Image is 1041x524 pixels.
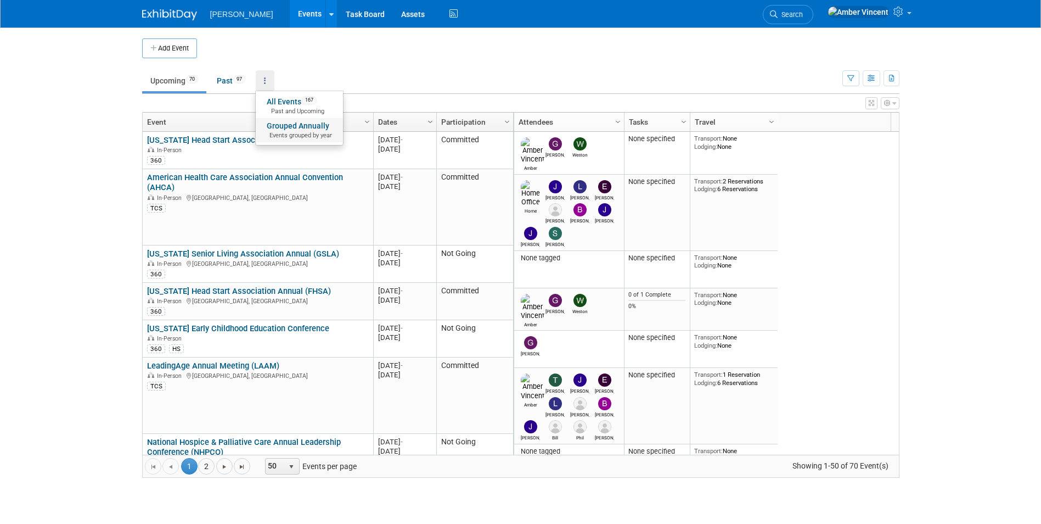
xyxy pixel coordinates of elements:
[694,291,723,299] span: Transport:
[378,113,429,131] a: Dates
[545,240,565,247] div: Sarah Barker
[570,410,589,417] div: Michele Mummert
[694,447,723,455] span: Transport:
[694,342,717,349] span: Lodging:
[694,261,717,269] span: Lodging:
[148,372,154,378] img: In-Person Event
[694,135,773,150] div: None None
[147,324,329,333] a: [US_STATE] Early Childhood Education Conference
[147,204,166,213] div: TCS
[573,203,587,216] img: Brandon Stephens
[148,335,154,341] img: In-Person Event
[694,379,717,387] span: Lodging:
[763,5,813,24] a: Search
[378,447,431,456] div: [DATE]
[628,177,685,186] div: None specified
[518,447,620,456] div: None tagged
[628,254,685,263] div: None specified
[549,137,562,150] img: Greg Friesen
[628,447,685,456] div: None specified
[363,118,372,126] span: Column Settings
[157,147,185,154] span: In-Person
[436,434,513,482] td: Not Going
[148,260,154,266] img: In-Person Event
[694,371,723,378] span: Transport:
[545,150,565,158] div: Greg Friesen
[521,320,540,327] div: Amber Vincent
[521,433,540,441] div: Josh Stuedeman
[549,203,562,216] img: Lee-Ann Arner
[436,169,513,246] td: Committed
[694,177,773,193] div: 2 Reservations 6 Reservations
[148,147,154,152] img: In-Person Event
[628,371,685,380] div: None specified
[694,291,773,307] div: None None
[147,259,368,268] div: [GEOGRAPHIC_DATA], [GEOGRAPHIC_DATA]
[267,131,332,140] span: Events grouped by year
[695,113,770,131] a: Travel
[595,410,614,417] div: Brandon Stephens
[595,433,614,441] div: Craig Biser
[694,143,717,150] span: Lodging:
[181,458,198,475] span: 1
[628,135,685,143] div: None specified
[186,75,198,83] span: 70
[378,182,431,191] div: [DATE]
[598,420,611,433] img: Craig Biser
[147,135,332,145] a: [US_STATE] Head Start Association Annual (AHSA)
[573,180,587,193] img: Lorrel Filliater
[694,333,773,349] div: None None
[210,10,273,19] span: [PERSON_NAME]
[251,458,368,475] span: Events per page
[401,438,403,446] span: -
[267,107,332,116] span: Past and Upcoming
[828,6,889,18] img: Amber Vincent
[238,462,246,471] span: Go to the last page
[149,462,157,471] span: Go to the first page
[147,286,331,296] a: [US_STATE] Head Start Association Annual (FHSA)
[378,172,431,182] div: [DATE]
[378,286,431,296] div: [DATE]
[157,335,185,342] span: In-Person
[378,361,431,370] div: [DATE]
[157,260,185,267] span: In-Person
[142,70,206,91] a: Upcoming70
[570,387,589,394] div: Jaime Butler
[436,283,513,320] td: Committed
[549,227,562,240] img: Sarah Barker
[401,361,403,370] span: -
[549,397,562,410] img: Lorrel Filliater
[147,437,341,458] a: National Hospice & Palliative Care Annual Leadership Conference (NHPCO)
[147,156,165,165] div: 360
[234,458,250,475] a: Go to the last page
[436,358,513,434] td: Committed
[220,462,229,471] span: Go to the next page
[573,294,587,307] img: Weston Harris
[216,458,233,475] a: Go to the next page
[401,287,403,295] span: -
[147,344,165,353] div: 360
[549,420,562,433] img: Bill Turenne
[521,240,540,247] div: Jeff Freese
[401,173,403,181] span: -
[378,296,431,305] div: [DATE]
[545,307,565,314] div: Greg Friesen
[694,333,723,341] span: Transport:
[521,137,544,164] img: Amber Vincent
[519,113,617,131] a: Attendees
[147,382,166,391] div: TCS
[157,194,185,202] span: In-Person
[436,320,513,358] td: Not Going
[378,333,431,342] div: [DATE]
[378,370,431,380] div: [DATE]
[266,459,284,474] span: 50
[545,216,565,224] div: Lee-Ann Arner
[545,387,565,394] div: Traci Varon
[767,118,776,126] span: Column Settings
[694,447,773,463] div: None None
[436,132,513,169] td: Committed
[778,10,803,19] span: Search
[142,38,197,58] button: Add Event
[782,458,898,473] span: Showing 1-50 of 70 Event(s)
[233,75,245,83] span: 97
